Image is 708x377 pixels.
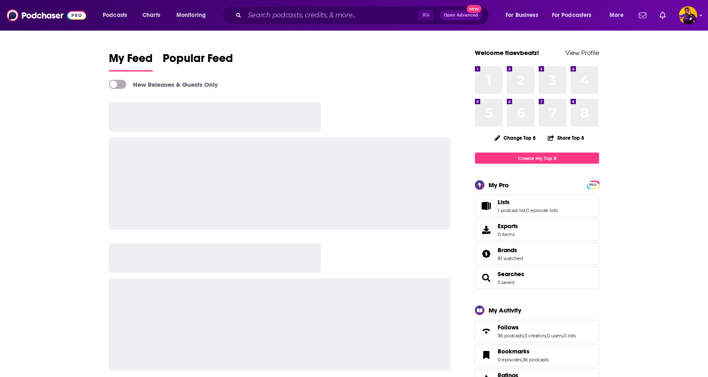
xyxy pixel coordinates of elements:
[498,208,525,213] a: 1 podcast list
[478,200,494,212] a: Lists
[498,222,518,230] span: Exports
[498,231,518,237] span: 0 items
[163,51,233,72] a: Popular Feed
[489,306,521,314] div: My Activity
[478,224,494,236] span: Exports
[444,13,478,17] span: Open Advanced
[109,80,218,89] a: New Releases & Guests Only
[475,219,599,241] a: Exports
[498,348,530,355] span: Bookmarks
[679,6,697,24] span: Logged in as flaevbeatz
[475,267,599,289] span: Searches
[564,333,576,339] a: 0 lists
[475,195,599,217] span: Lists
[230,6,497,25] div: Search podcasts, credits, & more...
[475,49,539,57] a: Welcome flaevbeatz!
[245,9,418,22] input: Search podcasts, credits, & more...
[498,324,519,331] span: Follows
[498,255,523,261] a: 81 watched
[478,325,494,337] a: Follows
[142,10,160,21] span: Charts
[475,344,599,366] span: Bookmarks
[440,10,482,20] button: Open AdvancedNew
[500,9,549,22] button: open menu
[467,5,482,13] span: New
[498,198,510,206] span: Lists
[478,248,494,260] a: Brands
[478,272,494,284] a: Searches
[679,6,697,24] img: User Profile
[498,333,524,339] a: 36 podcasts
[498,324,576,331] a: Follows
[547,333,563,339] a: 0 users
[109,51,153,70] span: My Feed
[171,9,217,22] button: open menu
[498,348,549,355] a: Bookmarks
[498,279,514,285] a: 5 saved
[137,9,165,22] a: Charts
[566,49,599,57] a: View Profile
[636,8,650,22] a: Show notifications dropdown
[547,130,585,146] button: Share Top 8
[103,10,127,21] span: Podcasts
[498,198,558,206] a: Lists
[163,51,233,70] span: Popular Feed
[552,10,592,21] span: For Podcasters
[498,246,523,254] a: Brands
[506,10,538,21] span: For Business
[525,208,526,213] span: ,
[498,246,517,254] span: Brands
[498,270,524,278] a: Searches
[418,10,433,21] span: ⌘ K
[523,357,549,363] a: 36 podcasts
[176,10,206,21] span: Monitoring
[489,181,509,189] div: My Pro
[475,320,599,342] span: Follows
[609,10,624,21] span: More
[563,333,564,339] span: ,
[475,153,599,164] a: Create My Top 8
[546,333,547,339] span: ,
[679,6,697,24] button: Show profile menu
[526,208,558,213] a: 0 episode lists
[489,133,541,143] button: Change Top 8
[525,333,546,339] a: 3 creators
[109,51,153,72] a: My Feed
[656,8,669,22] a: Show notifications dropdown
[498,357,522,363] a: 0 episodes
[97,9,138,22] button: open menu
[522,357,523,363] span: ,
[475,243,599,265] span: Brands
[7,7,86,23] img: Podchaser - Follow, Share and Rate Podcasts
[547,9,604,22] button: open menu
[604,9,634,22] button: open menu
[588,181,598,188] a: PRO
[478,349,494,361] a: Bookmarks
